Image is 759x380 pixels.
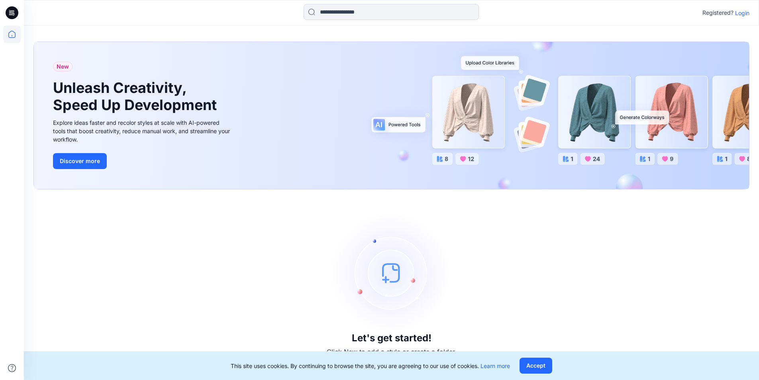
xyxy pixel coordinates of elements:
img: empty-state-image.svg [332,213,451,333]
span: New [57,62,69,71]
button: Discover more [53,153,107,169]
a: Discover more [53,153,232,169]
p: Registered? [702,8,734,18]
a: Learn more [481,362,510,369]
button: Accept [520,358,552,374]
h1: Unleash Creativity, Speed Up Development [53,79,220,114]
p: This site uses cookies. By continuing to browse the site, you are agreeing to our use of cookies. [231,362,510,370]
h3: Let's get started! [352,333,431,344]
p: Login [735,9,749,17]
p: Click New to add a style or create a folder. [327,347,457,356]
div: Explore ideas faster and recolor styles at scale with AI-powered tools that boost creativity, red... [53,118,232,144]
